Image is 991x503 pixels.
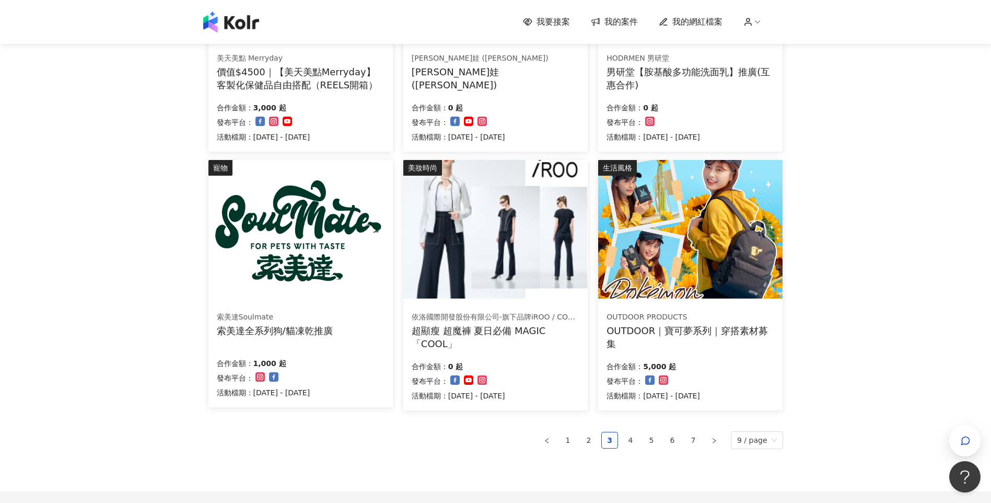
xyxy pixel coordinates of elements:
[737,432,777,449] span: 9 / page
[217,131,310,143] p: 活動檔期：[DATE] - [DATE]
[560,432,576,448] a: 1
[643,101,658,114] p: 0 起
[607,375,643,387] p: 發布平台：
[607,360,643,373] p: 合作金額：
[412,312,579,323] div: 依洛國際開發股份有限公司-旗下品牌iROO / COZY PUNCH
[412,116,448,129] p: 發布平台：
[412,131,505,143] p: 活動檔期：[DATE] - [DATE]
[523,16,570,28] a: 我要接案
[602,432,617,448] a: 3
[403,160,587,299] img: ONE TONE彩虹衣
[217,372,253,384] p: 發布平台：
[217,65,384,92] div: 價值$4500｜【美天美點Merryday】客製化保健品自由搭配（REELS開箱）
[217,101,253,114] p: 合作金額：
[412,324,579,350] div: 超顯瘦 超魔褲 夏日必備 MAGIC「COOL」
[706,432,722,449] li: Next Page
[664,432,680,448] a: 6
[643,432,660,449] li: 5
[607,53,774,64] div: HODRMEN 男研堂
[580,432,597,449] li: 2
[448,360,463,373] p: 0 起
[208,160,392,299] img: 索美達凍乾生食
[412,390,505,402] p: 活動檔期：[DATE] - [DATE]
[448,101,463,114] p: 0 起
[217,53,384,64] div: 美天美點 Merryday
[412,101,448,114] p: 合作金額：
[412,375,448,387] p: 發布平台：
[217,386,310,399] p: 活動檔期：[DATE] - [DATE]
[203,12,259,32] img: logo
[217,357,253,370] p: 合作金額：
[706,432,722,449] button: right
[607,324,774,350] div: OUTDOOR｜寶可夢系列｜穿搭素材募集
[539,432,555,449] button: left
[539,432,555,449] li: Previous Page
[581,432,597,448] a: 2
[537,16,570,28] span: 我要接案
[711,438,717,444] span: right
[659,16,722,28] a: 我的網紅檔案
[623,432,638,448] a: 4
[607,65,774,92] div: 男研堂【胺基酸多功能洗面乳】推廣(互惠合作)
[949,461,981,493] iframe: Help Scout Beacon - Open
[607,390,700,402] p: 活動檔期：[DATE] - [DATE]
[217,324,333,337] div: 索美達全系列狗/貓凍乾推廣
[664,432,681,449] li: 6
[604,16,638,28] span: 我的案件
[644,432,659,448] a: 5
[685,432,702,449] li: 7
[607,131,700,143] p: 活動檔期：[DATE] - [DATE]
[622,432,639,449] li: 4
[403,160,442,176] div: 美妝時尚
[412,360,448,373] p: 合作金額：
[412,65,579,92] div: [PERSON_NAME]娃 ([PERSON_NAME])
[598,160,637,176] div: 生活風格
[672,16,722,28] span: 我的網紅檔案
[253,101,286,114] p: 3,000 起
[217,116,253,129] p: 發布平台：
[601,432,618,449] li: 3
[607,312,774,323] div: OUTDOOR PRODUCTS
[731,431,783,449] div: Page Size
[217,312,333,323] div: 索美達Soulmate
[607,116,643,129] p: 發布平台：
[607,101,643,114] p: 合作金額：
[598,160,782,299] img: 【OUTDOOR】寶可夢系列
[544,438,550,444] span: left
[643,360,676,373] p: 5,000 起
[208,160,232,176] div: 寵物
[412,53,579,64] div: [PERSON_NAME]娃 ([PERSON_NAME])
[591,16,638,28] a: 我的案件
[685,432,701,448] a: 7
[253,357,286,370] p: 1,000 起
